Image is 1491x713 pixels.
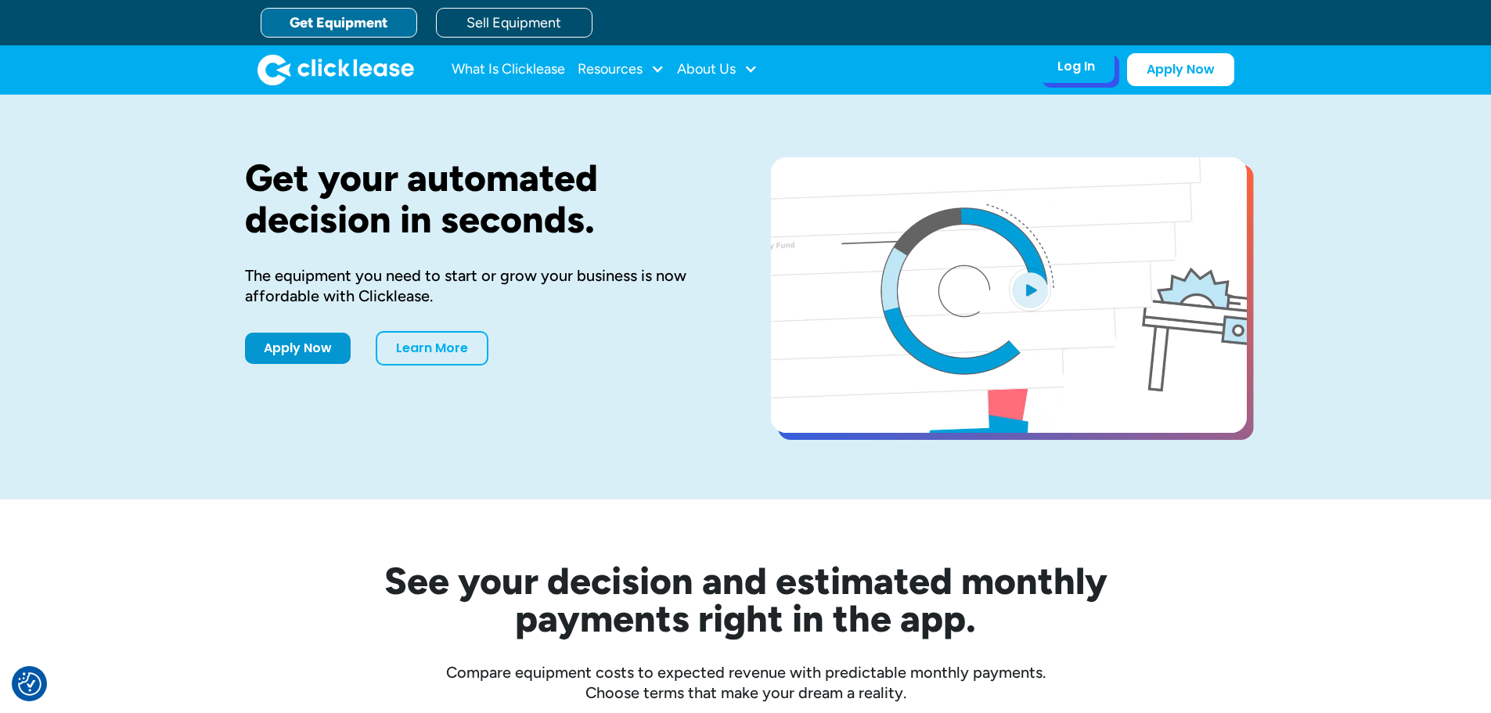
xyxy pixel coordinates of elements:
div: Log In [1057,59,1095,74]
div: About Us [677,54,758,85]
img: Blue play button logo on a light blue circular background [1009,268,1051,311]
div: Resources [578,54,664,85]
a: home [258,54,414,85]
a: Apply Now [1127,53,1234,86]
a: What Is Clicklease [452,54,565,85]
a: open lightbox [771,157,1247,433]
img: Clicklease logo [258,54,414,85]
a: Apply Now [245,333,351,364]
img: Revisit consent button [18,672,41,696]
h1: Get your automated decision in seconds. [245,157,721,240]
a: Get Equipment [261,8,417,38]
a: Learn More [376,331,488,366]
button: Consent Preferences [18,672,41,696]
div: Compare equipment costs to expected revenue with predictable monthly payments. Choose terms that ... [245,662,1247,703]
div: The equipment you need to start or grow your business is now affordable with Clicklease. [245,265,721,306]
h2: See your decision and estimated monthly payments right in the app. [308,562,1184,637]
a: Sell Equipment [436,8,592,38]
